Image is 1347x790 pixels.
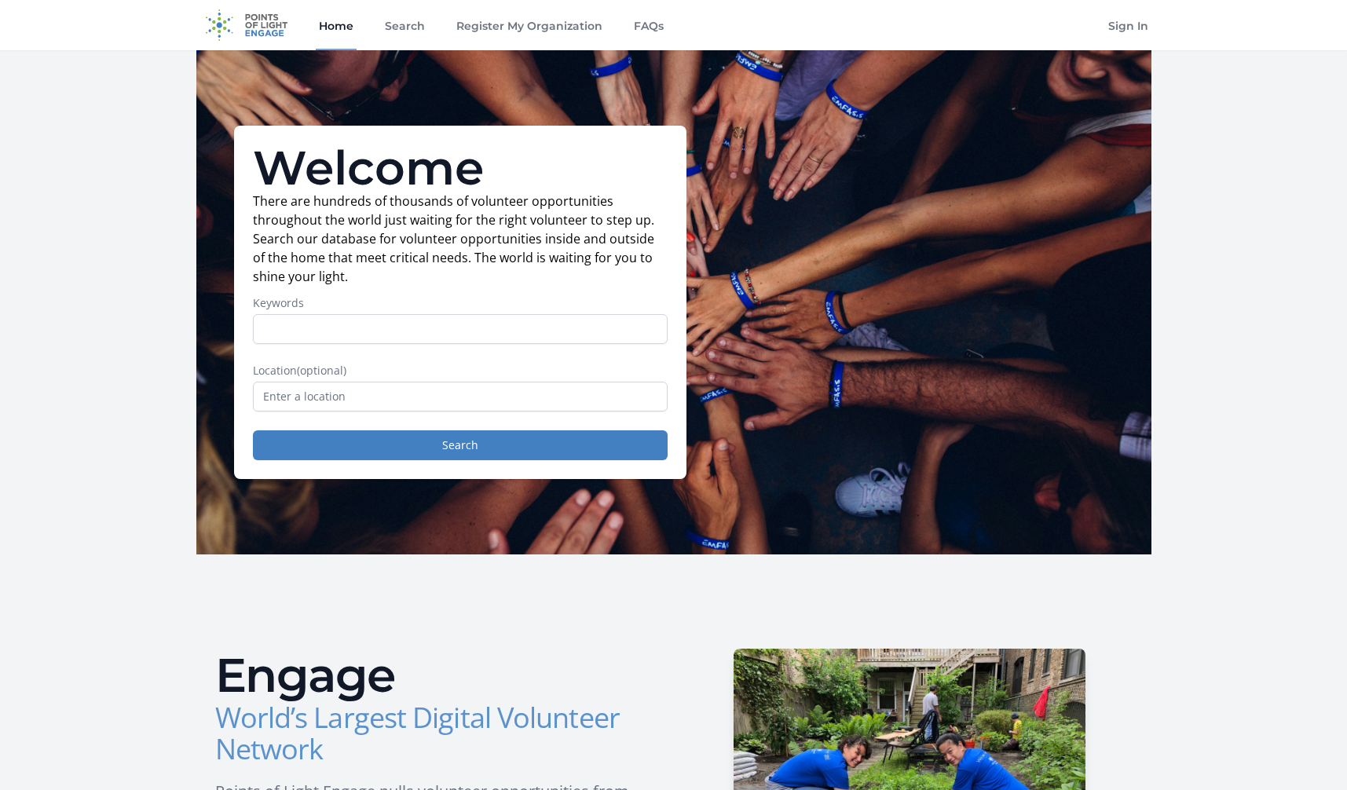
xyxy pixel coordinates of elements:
h3: World’s Largest Digital Volunteer Network [215,702,661,765]
button: Search [253,430,668,460]
span: (optional) [297,363,346,378]
h2: Engage [215,652,661,699]
label: Location [253,363,668,379]
p: There are hundreds of thousands of volunteer opportunities throughout the world just waiting for ... [253,192,668,286]
h1: Welcome [253,144,668,192]
input: Enter a location [253,382,668,411]
label: Keywords [253,295,668,311]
